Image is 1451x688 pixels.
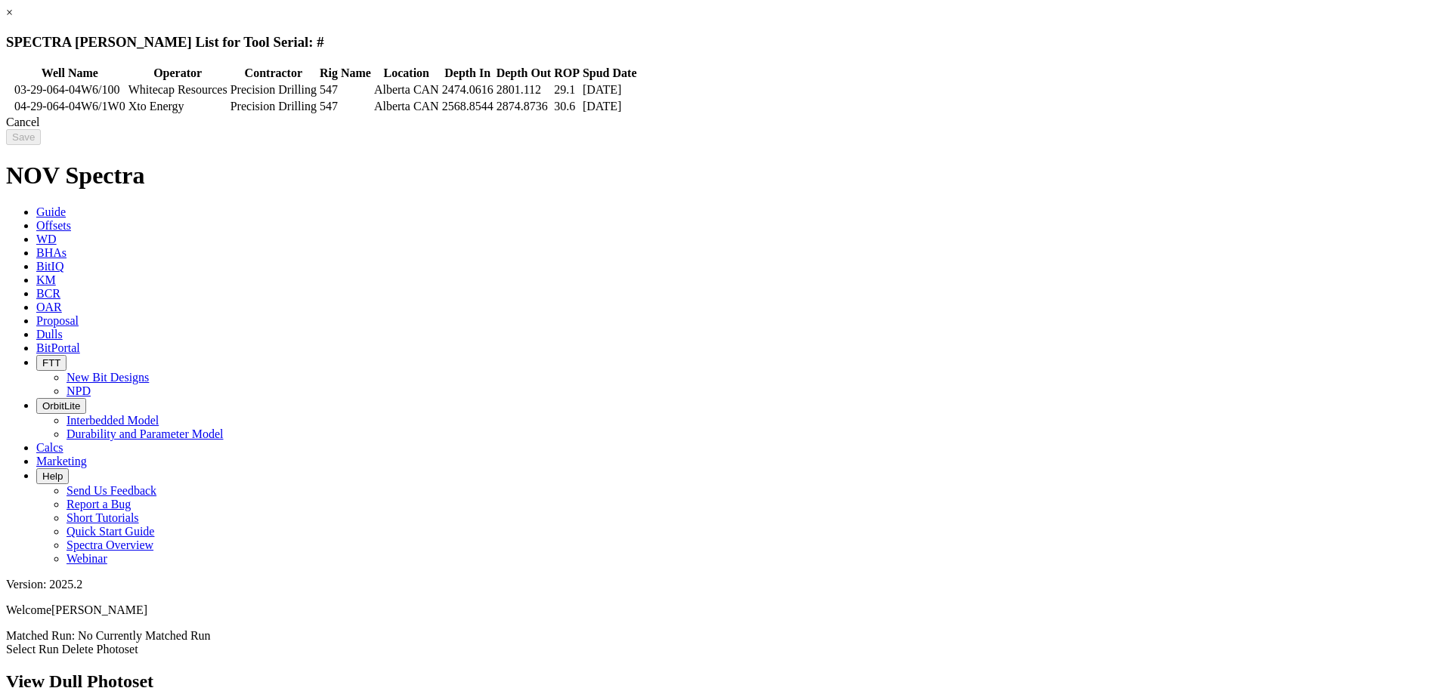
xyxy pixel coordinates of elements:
td: [DATE] [582,82,638,97]
span: KM [36,273,56,286]
a: Webinar [67,552,107,565]
a: Durability and Parameter Model [67,427,224,440]
td: Alberta CAN [373,99,440,114]
td: Precision Drilling [230,99,317,114]
th: Depth Out [496,66,552,81]
td: Alberta CAN [373,82,440,97]
td: 29.1 [553,82,580,97]
span: Offsets [36,219,71,232]
span: [PERSON_NAME] [51,603,147,616]
td: 2801.112 [496,82,552,97]
td: 03-29-064-04W6/100 [14,82,126,97]
a: NPD [67,384,91,397]
td: Precision Drilling [230,82,317,97]
input: Save [6,129,41,145]
td: 547 [319,99,372,114]
a: Short Tutorials [67,511,139,524]
span: BitIQ [36,260,63,273]
th: Location [373,66,440,81]
th: ROP [553,66,580,81]
span: Proposal [36,314,79,327]
span: Calcs [36,441,63,454]
th: Operator [128,66,228,81]
td: [DATE] [582,99,638,114]
div: Version: 2025.2 [6,578,1445,591]
td: 547 [319,82,372,97]
span: OrbitLite [42,400,80,412]
a: Spectra Overview [67,538,153,551]
a: Report a Bug [67,498,131,511]
a: New Bit Designs [67,371,149,384]
td: 30.6 [553,99,580,114]
td: 04-29-064-04W6/1W0 [14,99,126,114]
span: BHAs [36,246,67,259]
span: Marketing [36,455,87,467]
a: Send Us Feedback [67,484,156,497]
span: BCR [36,287,60,300]
span: No Currently Matched Run [78,629,211,642]
th: Spud Date [582,66,638,81]
h3: SPECTRA [PERSON_NAME] List for Tool Serial: # [6,34,1445,51]
h1: NOV Spectra [6,162,1445,190]
span: FTT [42,357,60,369]
td: 2474.0616 [441,82,494,97]
th: Rig Name [319,66,372,81]
a: × [6,6,13,19]
p: Welcome [6,603,1445,617]
td: 2568.8544 [441,99,494,114]
td: Xto Energy [128,99,228,114]
td: Whitecap Resources [128,82,228,97]
span: Matched Run: [6,629,75,642]
a: Select Run [6,643,59,656]
span: BitPortal [36,341,80,354]
div: Cancel [6,116,1445,129]
th: Depth In [441,66,494,81]
span: Dulls [36,328,63,341]
a: Quick Start Guide [67,525,154,538]
span: OAR [36,301,62,313]
span: Help [42,470,63,482]
span: Guide [36,205,66,218]
td: 2874.8736 [496,99,552,114]
span: WD [36,233,57,245]
a: Delete Photoset [62,643,138,656]
th: Contractor [230,66,317,81]
th: Well Name [14,66,126,81]
a: Interbedded Model [67,414,159,427]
